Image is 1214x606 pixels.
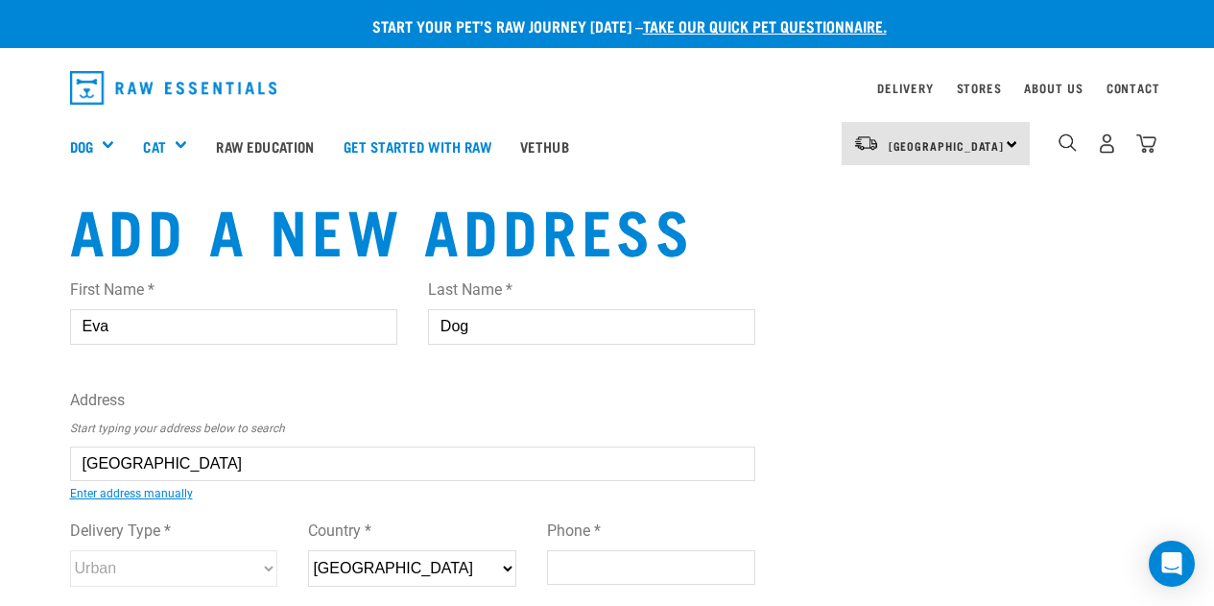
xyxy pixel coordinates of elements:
[877,85,933,91] a: Delivery
[1024,85,1083,91] a: About Us
[70,135,93,158] a: Dog
[143,135,165,158] a: Cat
[329,108,506,184] a: Get started with Raw
[428,279,755,302] label: Last Name *
[70,487,193,500] a: Enter address manually
[70,447,756,481] input: e.g. 21 Example Street, Suburb, City
[1107,85,1160,91] a: Contact
[957,85,1002,91] a: Stores
[70,279,397,302] label: First Name *
[1149,541,1195,587] div: Open Intercom Messenger
[547,520,755,543] label: Phone *
[70,71,277,105] img: Raw Essentials Logo
[889,142,1005,149] span: [GEOGRAPHIC_DATA]
[202,108,328,184] a: Raw Education
[308,520,516,543] label: Country *
[643,21,887,30] a: take our quick pet questionnaire.
[1059,133,1077,152] img: home-icon-1@2x.png
[1097,133,1117,154] img: user.png
[70,420,756,437] p: Start typing your address below to search
[70,194,756,263] h1: Add a new address
[70,389,756,412] label: Address
[506,108,583,184] a: Vethub
[1136,133,1156,154] img: home-icon@2x.png
[853,134,879,152] img: van-moving.png
[55,63,1160,112] nav: dropdown navigation
[70,520,278,543] label: Delivery Type *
